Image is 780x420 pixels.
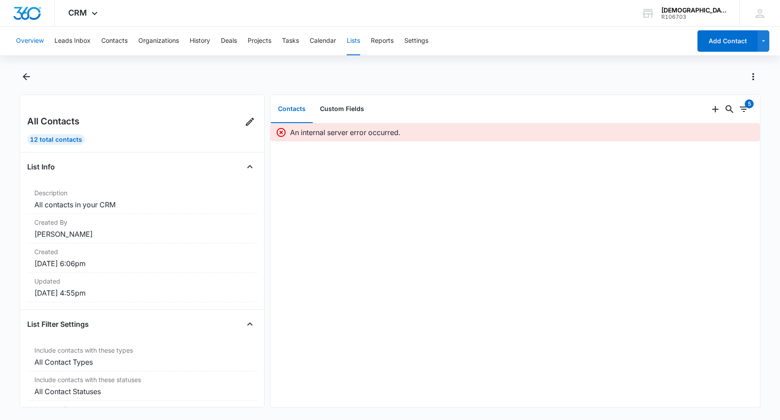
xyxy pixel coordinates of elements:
[34,229,250,239] dd: [PERSON_NAME]
[243,317,257,331] button: Close
[27,185,257,214] div: DescriptionAll contacts in your CRM
[54,27,91,55] button: Leads Inbox
[138,27,179,55] button: Organizations
[221,27,237,55] button: Deals
[16,27,44,55] button: Overview
[745,99,754,108] div: 5 items
[34,199,250,210] dd: All contacts in your CRM
[271,95,313,123] button: Contacts
[34,386,250,397] dd: All Contact Statuses
[661,7,726,14] div: account name
[371,27,394,55] button: Reports
[290,127,400,138] p: An internal server error occurred.
[722,102,737,116] button: Search...
[27,243,257,273] div: Created[DATE] 6:06pm
[243,160,257,174] button: Close
[27,273,257,302] div: Updated[DATE] 4:55pm
[347,27,360,55] button: Lists
[34,218,250,227] dt: Created By
[34,288,250,298] dd: [DATE] 4:55pm
[310,27,336,55] button: Calendar
[282,27,299,55] button: Tasks
[708,102,722,116] button: Add
[34,276,250,286] dt: Updated
[313,95,371,123] button: Custom Fields
[746,70,760,84] button: Actions
[27,371,257,401] div: Include contacts with these statusesAll Contact Statuses
[34,357,250,367] dd: All Contact Types
[68,8,87,17] span: CRM
[34,375,250,384] dt: Include contacts with these statuses
[661,14,726,20] div: account id
[20,70,33,84] button: Back
[34,247,250,256] dt: Created
[27,214,257,243] div: Created By[PERSON_NAME]
[101,27,128,55] button: Contacts
[248,27,271,55] button: Projects
[737,102,751,116] button: Filters
[404,27,428,55] button: Settings
[34,404,250,414] dt: Assigned To
[34,258,250,269] dd: [DATE] 6:06pm
[34,346,250,355] dt: Include contacts with these types
[190,27,210,55] button: History
[34,188,250,198] dt: Description
[27,161,55,172] h4: List Info
[27,342,257,371] div: Include contacts with these typesAll Contact Types
[27,319,89,329] h4: List Filter Settings
[27,134,85,145] div: 12 Total Contacts
[27,115,79,128] h2: All Contacts
[697,30,758,52] button: Add Contact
